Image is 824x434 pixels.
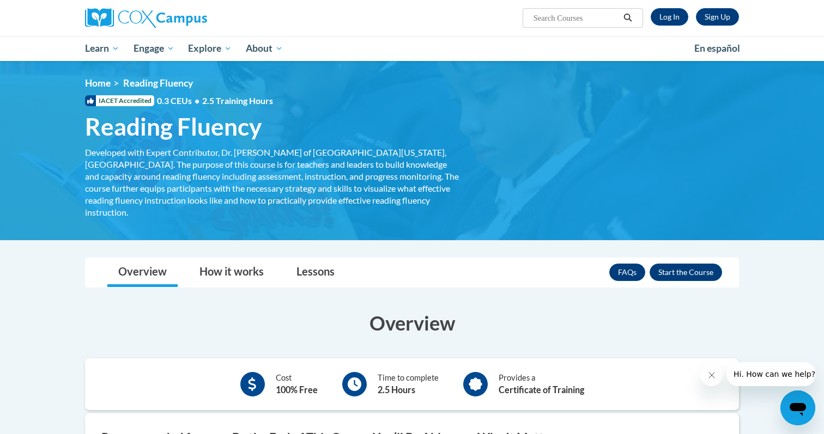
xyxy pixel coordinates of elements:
[78,36,126,61] a: Learn
[620,11,636,25] button: Search
[276,384,318,395] b: 100% Free
[650,264,722,281] button: Enroll
[202,95,273,106] span: 2.5 Training Hours
[85,95,154,106] span: IACET Accredited
[181,36,239,61] a: Explore
[532,11,620,25] input: Search Courses
[378,384,415,395] b: 2.5 Hours
[126,36,181,61] a: Engage
[195,95,199,106] span: •
[134,42,174,55] span: Engage
[85,8,292,28] a: Cox Campus
[499,384,584,395] b: Certificate of Training
[85,146,461,218] div: Developed with Expert Contributor, Dr. [PERSON_NAME] of [GEOGRAPHIC_DATA][US_STATE], [GEOGRAPHIC_...
[85,309,739,337] h3: Overview
[239,36,290,61] a: About
[69,36,755,61] div: Main menu
[780,390,815,425] iframe: Button to launch messaging window
[687,37,747,60] a: En español
[727,362,815,386] iframe: Message from company
[378,372,439,396] div: Time to complete
[701,364,723,386] iframe: Close message
[123,77,193,89] span: Reading Fluency
[188,42,232,55] span: Explore
[85,112,262,141] span: Reading Fluency
[85,42,119,55] span: Learn
[85,77,111,89] a: Home
[651,8,688,26] a: Log In
[499,372,584,396] div: Provides a
[696,8,739,26] a: Register
[609,264,645,281] a: FAQs
[286,258,346,287] a: Lessons
[694,42,740,54] span: En español
[276,372,318,396] div: Cost
[85,8,207,28] img: Cox Campus
[157,95,273,107] span: 0.3 CEUs
[189,258,275,287] a: How it works
[107,258,178,287] a: Overview
[246,42,283,55] span: About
